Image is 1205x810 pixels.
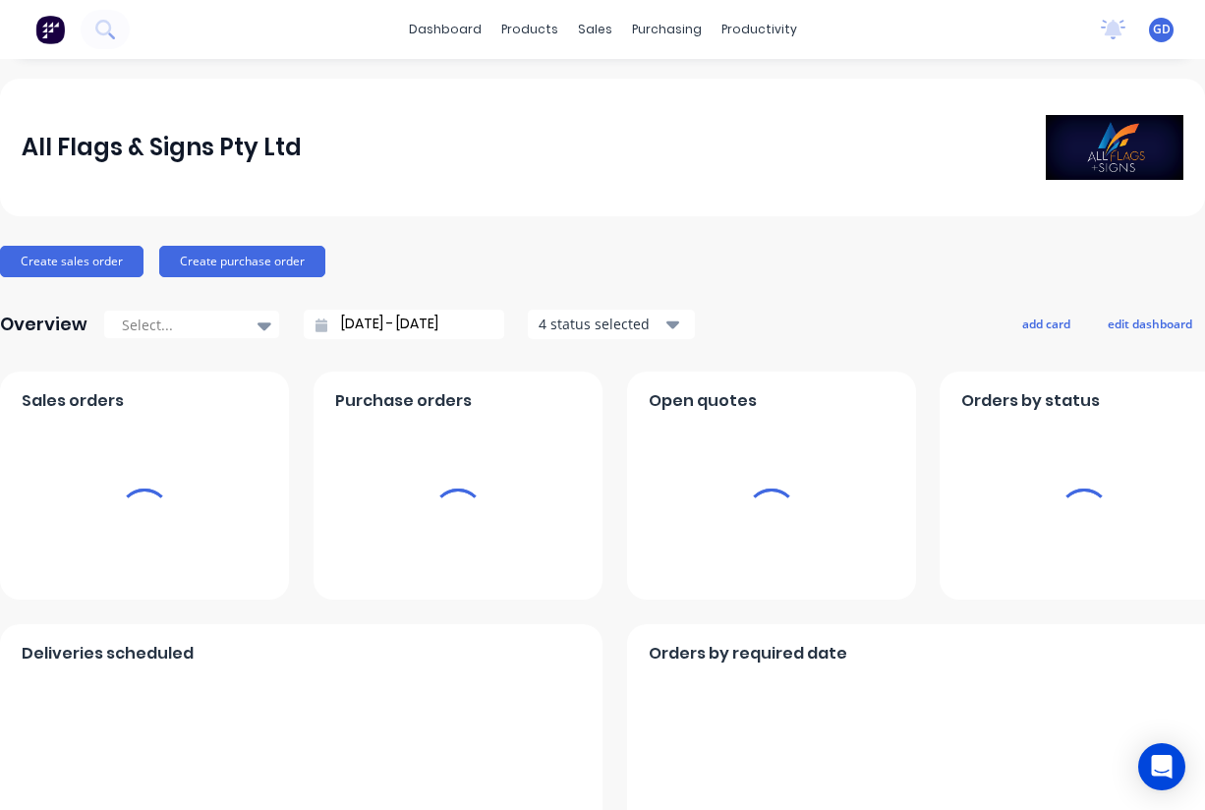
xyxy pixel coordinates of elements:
[961,389,1100,413] span: Orders by status
[1153,21,1171,38] span: GD
[22,389,124,413] span: Sales orders
[528,310,695,339] button: 4 status selected
[491,15,568,44] div: products
[159,246,325,277] button: Create purchase order
[35,15,65,44] img: Factory
[649,389,757,413] span: Open quotes
[539,314,662,334] div: 4 status selected
[568,15,622,44] div: sales
[622,15,712,44] div: purchasing
[1095,311,1205,336] button: edit dashboard
[1009,311,1083,336] button: add card
[22,642,194,665] span: Deliveries scheduled
[22,128,302,167] div: All Flags & Signs Pty Ltd
[1138,743,1185,790] div: Open Intercom Messenger
[712,15,807,44] div: productivity
[399,15,491,44] a: dashboard
[1046,115,1183,180] img: All Flags & Signs Pty Ltd
[649,642,847,665] span: Orders by required date
[335,389,472,413] span: Purchase orders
